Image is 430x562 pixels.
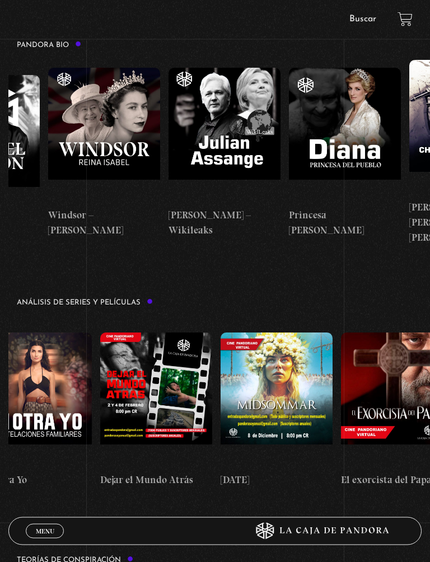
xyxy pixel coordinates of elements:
h4: Princesa [PERSON_NAME] [289,208,401,238]
span: Cerrar [32,537,58,545]
a: Dejar el Mundo Atrás [100,318,212,503]
a: [PERSON_NAME] – Wikileaks [169,60,281,246]
h4: [PERSON_NAME] – Wikileaks [169,208,281,238]
h4: Dejar el Mundo Atrás [100,473,212,488]
a: Princesa [PERSON_NAME] [289,60,401,246]
h3: Análisis de series y películas [17,299,153,307]
h3: Pandora Bio [17,41,81,49]
a: View your shopping cart [398,12,413,27]
h4: [DATE] [221,473,333,488]
a: [DATE] [221,318,333,503]
a: Windsor – [PERSON_NAME] [48,60,160,246]
h4: Windsor – [PERSON_NAME] [48,208,160,238]
a: Buscar [349,15,376,24]
span: Menu [36,528,54,535]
